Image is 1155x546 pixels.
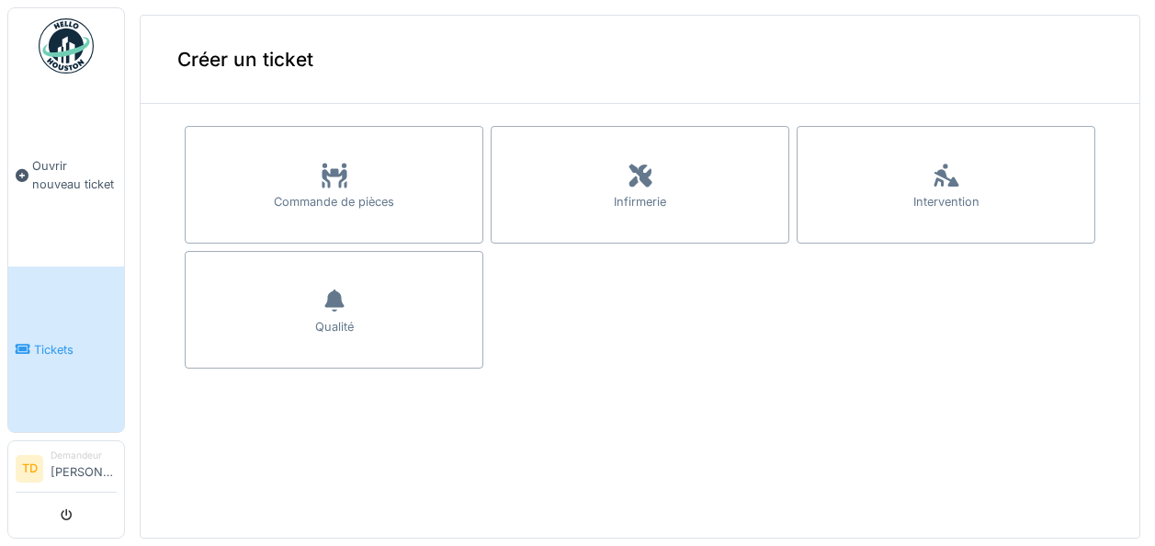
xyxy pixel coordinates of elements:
div: Demandeur [51,449,117,462]
li: TD [16,455,43,483]
span: Ouvrir nouveau ticket [32,157,117,192]
a: Ouvrir nouveau ticket [8,84,124,267]
img: Badge_color-CXgf-gQk.svg [39,18,94,74]
div: Commande de pièces [274,193,394,210]
div: Intervention [913,193,979,210]
div: Créer un ticket [141,16,1139,104]
div: Infirmerie [614,193,666,210]
a: Tickets [8,267,124,432]
li: [PERSON_NAME] [51,449,117,488]
a: TD Demandeur[PERSON_NAME] [16,449,117,493]
div: Qualité [315,318,354,336]
span: Tickets [34,341,117,358]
